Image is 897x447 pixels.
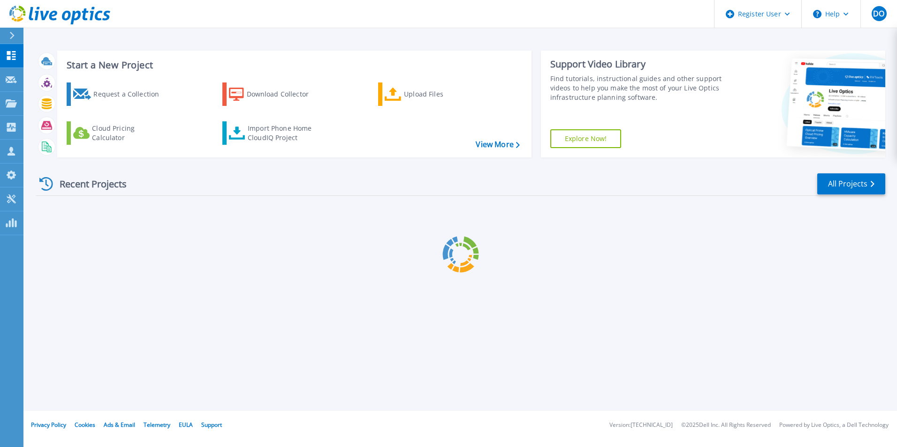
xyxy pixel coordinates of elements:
a: Request a Collection [67,82,171,106]
a: EULA [179,421,193,429]
li: © 2025 Dell Inc. All Rights Reserved [681,422,771,428]
h3: Start a New Project [67,60,519,70]
a: Cookies [75,421,95,429]
div: Support Video Library [550,58,726,70]
div: Upload Files [404,85,479,104]
div: Request a Collection [93,85,168,104]
a: Support [201,421,222,429]
a: Ads & Email [104,421,135,429]
a: Privacy Policy [31,421,66,429]
div: Cloud Pricing Calculator [92,124,167,142]
a: Upload Files [378,82,483,106]
a: View More [476,140,519,149]
li: Version: [TECHNICAL_ID] [609,422,673,428]
a: Explore Now! [550,129,622,148]
div: Import Phone Home CloudIQ Project [248,124,321,142]
a: Download Collector [222,82,327,106]
a: Telemetry [144,421,170,429]
a: All Projects [817,173,885,194]
div: Download Collector [247,85,322,104]
span: DO [873,10,884,17]
div: Find tutorials, instructional guides and other support videos to help you make the most of your L... [550,74,726,102]
div: Recent Projects [36,172,139,195]
li: Powered by Live Optics, a Dell Technology [779,422,889,428]
a: Cloud Pricing Calculator [67,121,171,145]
